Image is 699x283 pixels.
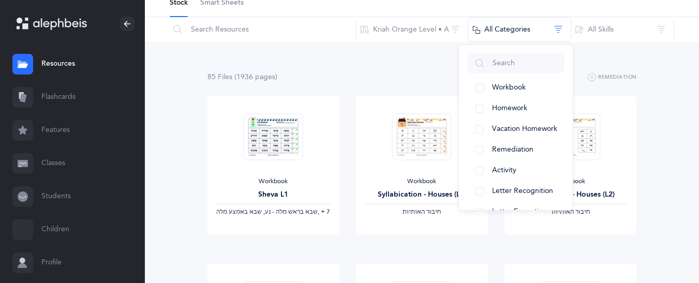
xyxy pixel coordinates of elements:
[588,71,637,84] button: Remediation
[207,73,232,81] span: 85 File
[467,202,564,222] button: Letter Formation
[272,73,275,81] span: s
[229,73,232,81] span: s
[392,113,452,160] img: Syllabication-Workbook-Level-1-EN_Orange_Houses_thumbnail_1741114714.png
[492,145,533,154] span: Remediation
[492,125,557,133] span: Vacation Homework
[492,83,526,92] span: Workbook
[403,208,441,215] span: ‫חיבור האותיות‬
[169,17,356,42] input: Search Resources
[467,140,564,160] button: Remediation
[468,17,571,42] button: All Categories
[467,119,564,140] button: Vacation Homework
[364,177,480,186] div: Workbook
[467,53,564,73] input: Search
[467,98,564,119] button: Homework
[244,113,303,160] img: Sheva-Workbook-Orange-A-L1_EN_thumbnail_1757036998.png
[571,17,674,42] button: All Skills
[216,177,331,186] div: Workbook
[467,181,564,202] button: Letter Recognition
[364,189,480,200] div: Syllabication - Houses (L1)
[492,187,553,195] span: Letter Recognition
[492,166,516,174] span: Activity
[234,73,277,81] span: (1936 page )
[467,160,564,181] button: Activity
[216,208,331,216] div: ‪, + 7‬
[216,208,318,215] span: ‫שבא בראש מלה - נע, שבא באמצע מלה‬
[552,208,590,215] span: ‫חיבור האותיות‬
[492,207,547,216] span: Letter Formation
[216,189,331,200] div: Sheva L1
[356,17,468,42] button: Kriah Orange Level • A
[492,104,527,112] span: Homework
[467,78,564,98] button: Workbook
